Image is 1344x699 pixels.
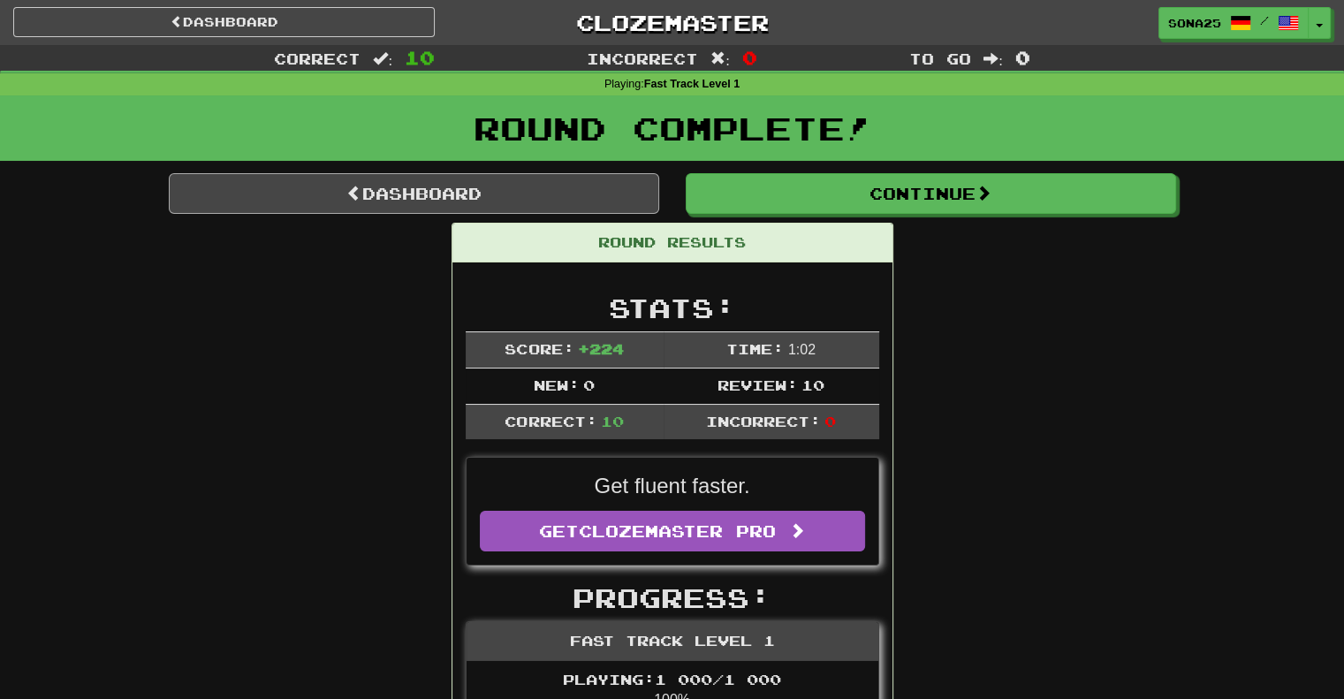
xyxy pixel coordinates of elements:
[601,413,624,429] span: 10
[726,340,784,357] span: Time:
[480,511,865,551] a: GetClozemaster Pro
[579,521,776,541] span: Clozemaster Pro
[824,413,836,429] span: 0
[1015,47,1030,68] span: 0
[6,110,1338,146] h1: Round Complete!
[983,51,1003,66] span: :
[467,622,878,661] div: Fast Track Level 1
[788,342,816,357] span: 1 : 0 2
[480,471,865,501] p: Get fluent faster.
[563,671,781,688] span: Playing: 1 000 / 1 000
[534,376,580,393] span: New:
[505,413,596,429] span: Correct:
[466,293,879,323] h2: Stats:
[466,583,879,612] h2: Progress:
[505,340,573,357] span: Score:
[742,47,757,68] span: 0
[373,51,392,66] span: :
[801,376,824,393] span: 10
[706,413,821,429] span: Incorrect:
[1158,7,1309,39] a: Sona25 /
[13,7,435,37] a: Dashboard
[686,173,1176,214] button: Continue
[710,51,730,66] span: :
[718,376,798,393] span: Review:
[583,376,595,393] span: 0
[909,49,971,67] span: To go
[461,7,883,38] a: Clozemaster
[587,49,698,67] span: Incorrect
[452,224,892,262] div: Round Results
[1260,14,1269,27] span: /
[405,47,435,68] span: 10
[578,340,624,357] span: + 224
[169,173,659,214] a: Dashboard
[644,78,740,90] strong: Fast Track Level 1
[274,49,361,67] span: Correct
[1168,15,1221,31] span: Sona25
